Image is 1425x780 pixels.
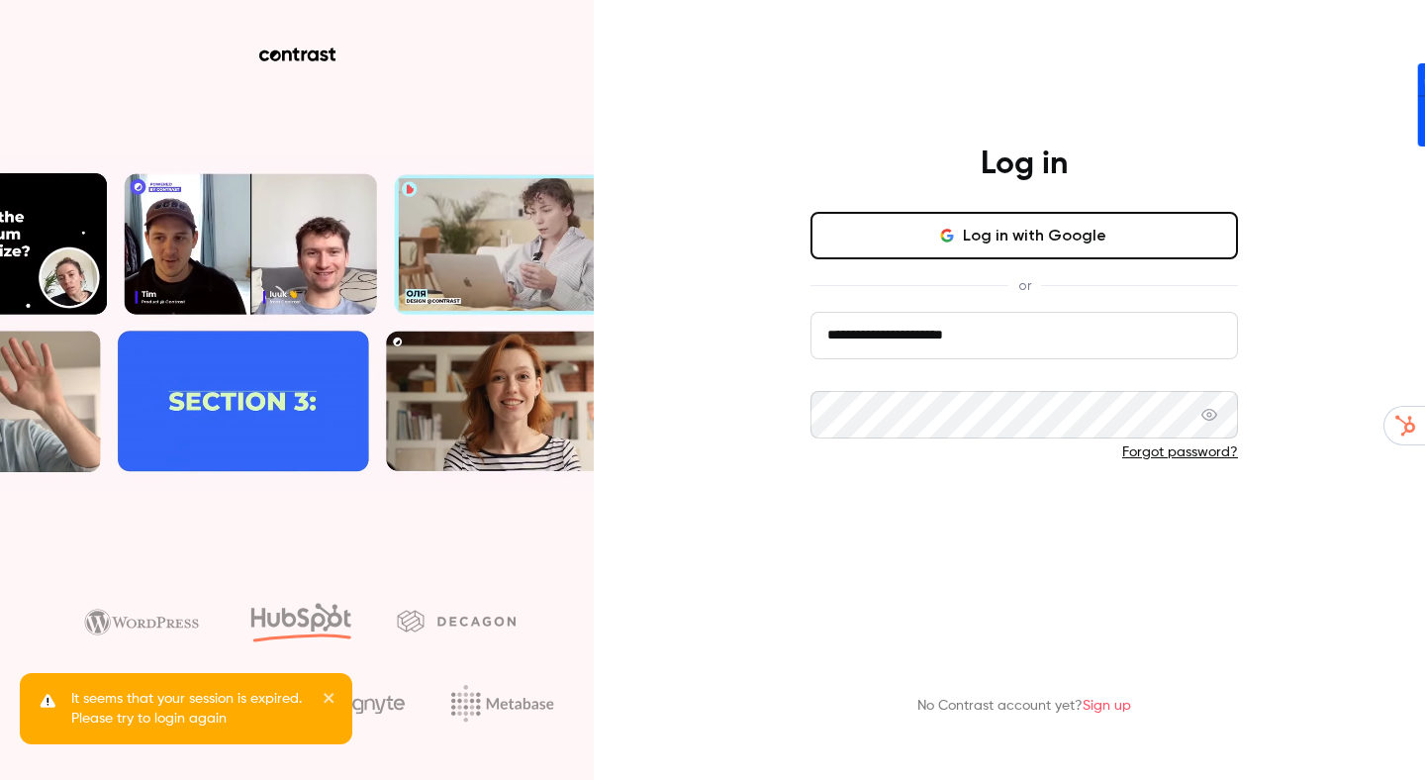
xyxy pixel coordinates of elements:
[810,494,1238,541] button: Log in
[397,610,516,632] img: decagon
[981,145,1068,184] h4: Log in
[1008,275,1041,296] span: or
[1122,445,1238,459] a: Forgot password?
[917,696,1131,717] p: No Contrast account yet?
[71,689,309,729] p: It seems that your session is expired. Please try to login again
[810,212,1238,259] button: Log in with Google
[1083,699,1131,713] a: Sign up
[323,689,336,713] button: close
